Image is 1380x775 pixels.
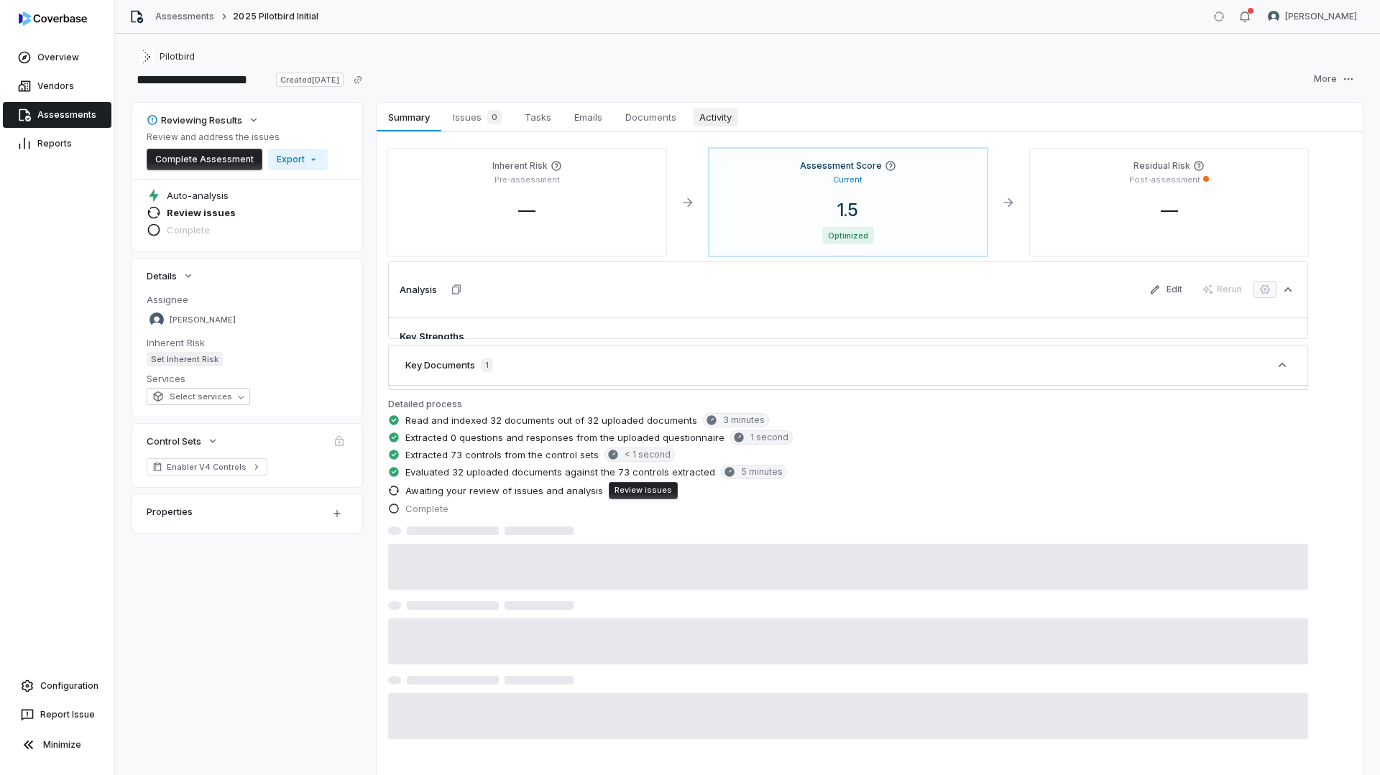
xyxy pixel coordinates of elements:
[494,175,560,185] p: Pre-assessment
[1268,11,1279,22] img: Nic Weilbacher avatar
[388,396,1308,413] p: Detailed process
[569,108,608,126] span: Emails
[3,102,111,128] a: Assessments
[481,358,493,372] span: 1
[750,432,788,443] span: 1 second
[694,108,737,126] span: Activity
[147,372,348,385] dt: Services
[405,358,475,371] h3: Key Documents
[400,330,1117,344] h4: Key Strengths
[167,189,229,202] span: Auto-analysis
[447,107,507,127] span: Issues
[400,283,437,296] h3: Analysis
[723,414,765,426] span: 3 minutes
[233,11,318,22] span: 2025 Pilotbird Initial
[147,113,242,126] div: Reviewing Results
[405,465,715,478] span: Evaluated 32 uploaded documents against the 73 controls extracted
[160,51,195,62] span: Pilotbird
[625,449,671,460] span: < 1 second
[167,223,210,236] span: Complete
[382,108,435,126] span: Summary
[152,391,232,402] span: Select services
[268,149,328,170] button: Export
[1133,160,1190,172] h4: Residual Risk
[142,263,198,289] button: Details
[147,149,262,170] button: Complete Assessment
[276,73,344,87] span: Created [DATE]
[519,108,557,126] span: Tasks
[6,673,109,699] a: Configuration
[147,269,177,282] span: Details
[345,67,371,93] button: Copy link
[6,702,109,728] button: Report Issue
[1149,200,1190,221] span: —
[3,45,111,70] a: Overview
[487,110,502,124] span: 0
[1141,279,1191,300] button: Edit
[800,160,882,172] h4: Assessment Score
[147,293,348,306] dt: Assignee
[822,227,874,244] span: Optimized
[3,73,111,99] a: Vendors
[1305,68,1363,90] button: More
[507,200,547,221] span: —
[167,461,247,473] span: Enabler V4 Controls
[147,352,223,366] span: Set Inherent Risk
[833,175,862,185] p: Current
[405,502,448,515] span: Complete
[149,312,164,327] img: Melanie Lorent avatar
[1259,6,1366,27] button: Nic Weilbacher avatar[PERSON_NAME]
[405,484,603,497] span: Awaiting your review of issues and analysis
[147,458,267,475] a: Enabler V4 Controls
[147,336,348,349] dt: Inherent Risk
[167,206,236,219] span: Review issues
[6,730,109,759] button: Minimize
[19,11,87,26] img: logo-D7KZi-bG.svg
[1129,175,1200,185] p: Post-assessment
[620,108,682,126] span: Documents
[3,131,111,157] a: Reports
[492,160,548,172] h4: Inherent Risk
[170,315,236,325] span: [PERSON_NAME]
[142,428,223,454] button: Control Sets
[1285,11,1357,22] span: [PERSON_NAME]
[405,431,724,444] span: Extracted 0 questions and responses from the uploaded questionnaire
[142,107,264,133] button: Reviewing Results
[147,435,201,447] span: Control Sets
[741,466,783,478] span: 5 minutes
[405,448,599,461] span: Extracted 73 controls from the control sets
[147,131,328,143] p: Review and address the issues
[826,200,870,221] span: 1.5
[155,11,214,22] a: Assessments
[405,414,697,427] span: Read and indexed 32 documents out of 32 uploaded documents
[609,482,678,499] button: Review issues
[135,44,199,70] button: https://pilotbird.com/Pilotbird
